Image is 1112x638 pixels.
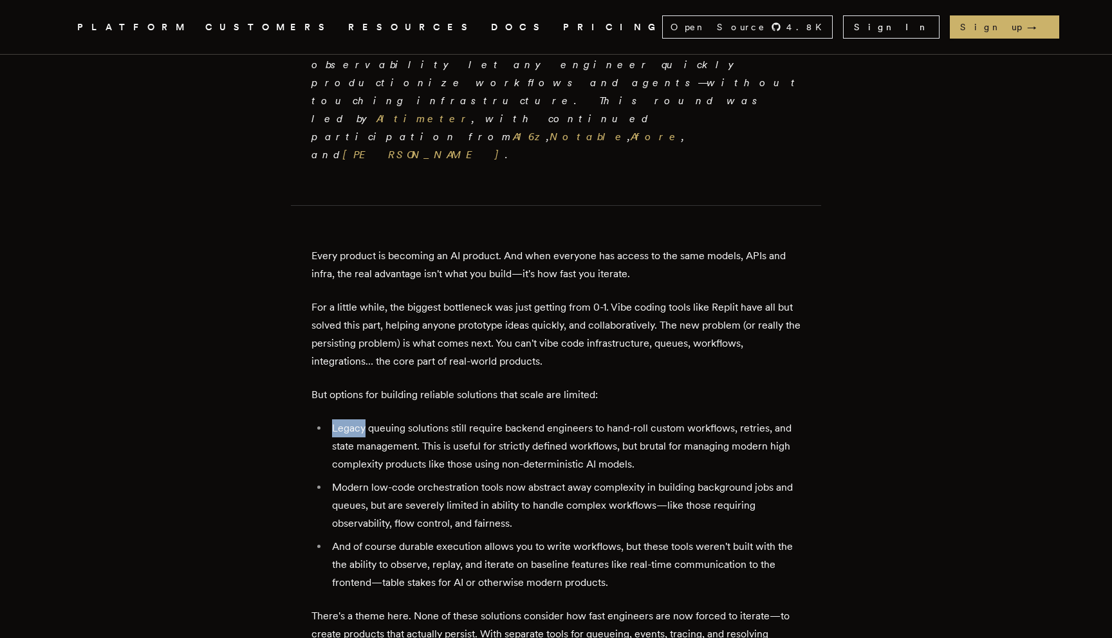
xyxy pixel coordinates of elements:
[563,19,662,35] a: PRICING
[550,131,627,143] a: Notable
[348,19,476,35] button: RESOURCES
[950,15,1059,39] a: Sign up
[328,419,801,473] li: Legacy queuing solutions still require backend engineers to hand-roll custom workflows, retries, ...
[513,131,546,143] a: A16z
[491,19,548,35] a: DOCS
[786,21,829,33] span: 4.8 K
[311,5,801,161] em: TLDR; we raised a $21M Series A to help companies ship and iterate faster. Inngest's step-functio...
[205,19,333,35] a: CUSTOMERS
[843,15,940,39] a: Sign In
[376,113,472,125] a: Altimeter
[328,538,801,592] li: And of course durable execution allows you to write workflows, but these tools weren't built with...
[671,21,766,33] span: Open Source
[77,19,190,35] button: PLATFORM
[328,479,801,533] li: Modern low-code orchestration tools now abstract away complexity in building background jobs and ...
[343,149,505,161] a: [PERSON_NAME]
[311,386,801,404] p: But options for building reliable solutions that scale are limited:
[311,247,801,283] p: Every product is becoming an AI product. And when everyone has access to the same models, APIs an...
[1027,21,1049,33] span: →
[311,298,801,370] p: For a little while, the biggest bottleneck was just getting from 0-1. Vibe coding tools like Repl...
[631,131,681,143] a: Afore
